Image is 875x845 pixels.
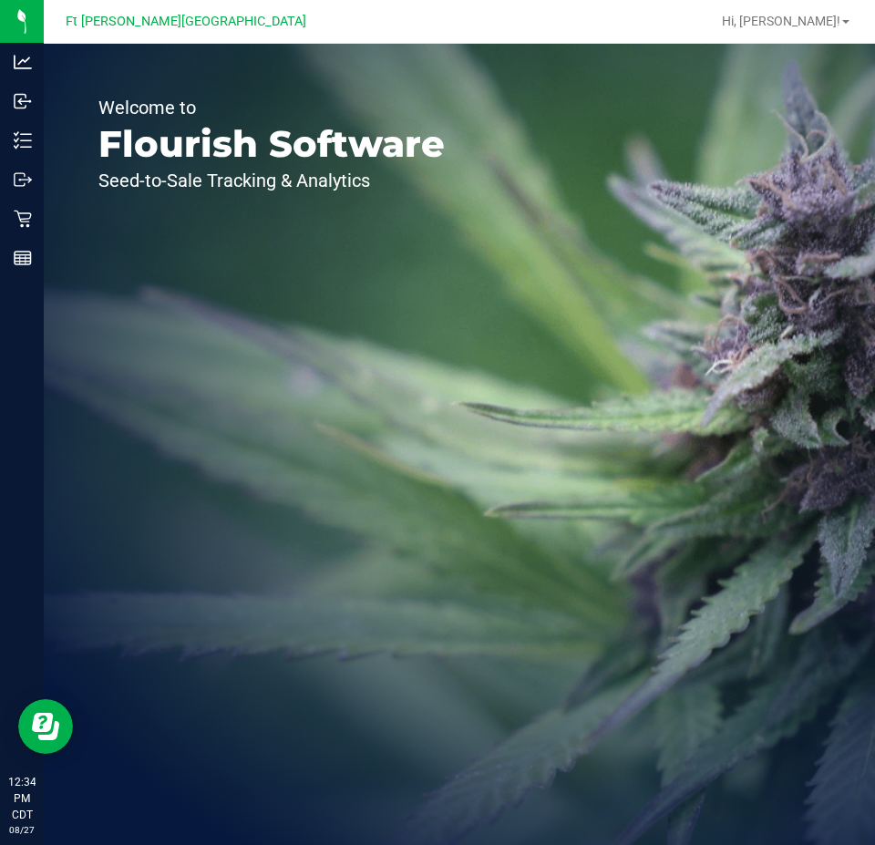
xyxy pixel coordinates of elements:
[8,823,36,837] p: 08/27
[98,126,445,162] p: Flourish Software
[14,210,32,228] inline-svg: Retail
[14,131,32,149] inline-svg: Inventory
[14,249,32,267] inline-svg: Reports
[722,14,840,28] span: Hi, [PERSON_NAME]!
[14,53,32,71] inline-svg: Analytics
[8,774,36,823] p: 12:34 PM CDT
[98,98,445,117] p: Welcome to
[14,92,32,110] inline-svg: Inbound
[66,14,306,29] span: Ft [PERSON_NAME][GEOGRAPHIC_DATA]
[18,699,73,754] iframe: Resource center
[14,170,32,189] inline-svg: Outbound
[98,171,445,190] p: Seed-to-Sale Tracking & Analytics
